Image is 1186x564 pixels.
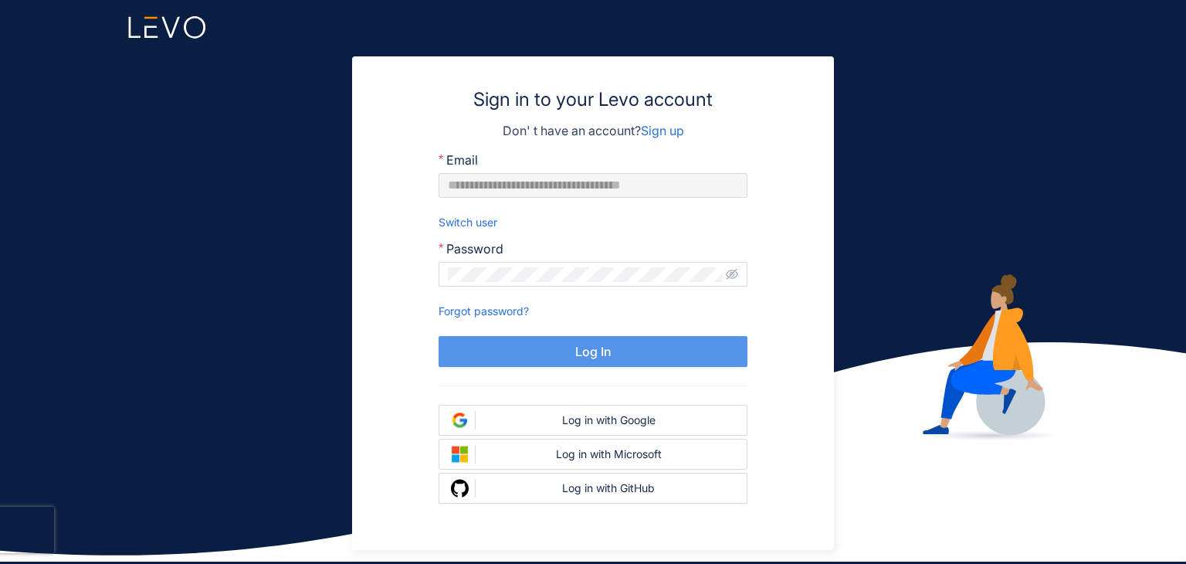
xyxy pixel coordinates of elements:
span: eye-invisible [726,268,738,280]
button: Log In [439,336,747,367]
span: Log In [575,345,612,358]
div: Log in with GitHub [482,482,735,494]
input: Email [439,173,747,198]
a: Forgot password? [439,304,529,318]
label: Email [439,153,478,167]
h3: Sign in to your Levo account [383,87,803,112]
button: Log in with Microsoft [439,439,747,470]
div: Log in with Microsoft [482,448,735,460]
p: Don' t have an account? [383,121,803,140]
a: Sign up [641,123,684,138]
div: Log in with Google [482,414,735,426]
a: Switch user [439,216,497,229]
button: Log in with Google [439,405,747,436]
button: Log in with GitHub [439,473,747,504]
label: Password [439,242,503,256]
input: Password [448,267,723,281]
